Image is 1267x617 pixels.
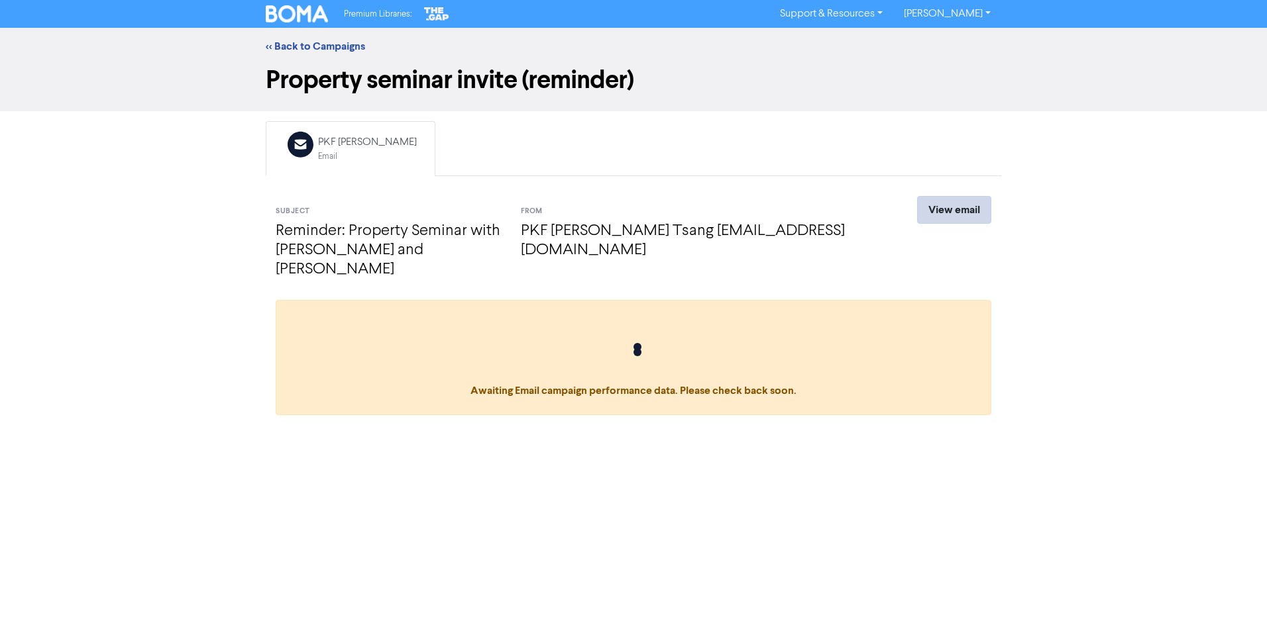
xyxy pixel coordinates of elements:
div: Subject [276,206,501,217]
h1: Property seminar invite (reminder) [266,65,1001,95]
div: PKF [PERSON_NAME] [318,134,417,150]
a: View email [917,196,991,224]
div: From [521,206,869,217]
img: BOMA Logo [266,5,328,23]
img: The Gap [422,5,451,23]
span: Awaiting Email campaign performance data. Please check back soon. [290,343,977,397]
span: Premium Libraries: [344,10,412,19]
a: [PERSON_NAME] [893,3,1001,24]
div: Email [318,150,417,163]
a: Support & Resources [769,3,893,24]
a: << Back to Campaigns [266,40,365,53]
iframe: Chat Widget [1201,553,1267,617]
h4: Reminder: Property Seminar with [PERSON_NAME] and [PERSON_NAME] [276,222,501,279]
h4: PKF [PERSON_NAME] Tsang [EMAIL_ADDRESS][DOMAIN_NAME] [521,222,869,260]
